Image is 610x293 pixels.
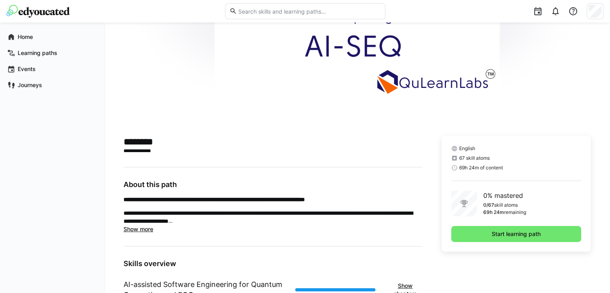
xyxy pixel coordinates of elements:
p: 69h 24m [483,209,504,216]
input: Search skills and learning paths… [237,8,381,15]
p: 0/67 [483,202,494,208]
h3: Skills overview [124,259,422,268]
p: 0% mastered [483,191,526,200]
p: remaining [504,209,526,216]
button: Start learning path [451,226,581,242]
span: Show more [124,226,153,232]
p: skill atoms [494,202,518,208]
span: 67 skill atoms [459,155,490,161]
span: Start learning path [490,230,542,238]
h3: About this path [124,180,422,189]
span: English [459,145,475,152]
span: 69h 24m of content [459,165,503,171]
